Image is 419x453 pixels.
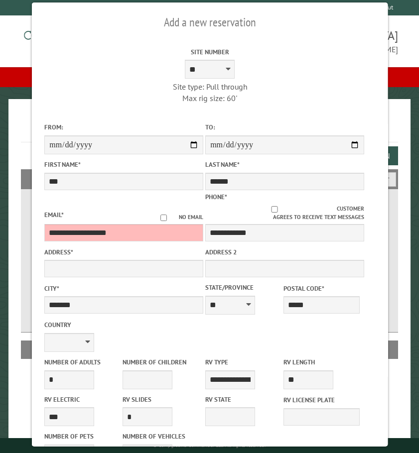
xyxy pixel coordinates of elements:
[122,395,198,404] label: RV Slides
[122,432,198,441] label: Number of Vehicles
[44,395,120,404] label: RV Electric
[130,93,289,104] div: Max rig size: 60'
[44,13,375,32] h2: Add a new reservation
[130,47,289,57] label: Site Number
[205,247,364,257] label: Address 2
[205,357,281,367] label: RV Type
[44,320,203,330] label: Country
[205,205,364,222] label: Customer agrees to receive text messages
[44,432,120,441] label: Number of Pets
[26,340,61,358] th: Site
[122,357,198,367] label: Number of Children
[44,247,203,257] label: Address
[283,395,359,405] label: RV License Plate
[21,169,398,188] h2: Filters
[205,283,281,292] label: State/Province
[153,442,266,449] small: © Campground Commander LLC. All rights reserved.
[283,284,359,293] label: Postal Code
[205,193,227,201] label: Phone
[21,115,398,142] h1: Reservations
[44,122,203,132] label: From:
[44,284,203,293] label: City
[130,81,289,92] div: Site type: Pull through
[21,19,145,58] img: Campground Commander
[44,357,120,367] label: Number of Adults
[205,122,364,132] label: To:
[205,160,364,169] label: Last Name
[205,395,281,404] label: RV State
[148,213,203,222] label: No email
[44,160,203,169] label: First Name
[283,357,359,367] label: RV Length
[212,206,337,213] input: Customer agrees to receive text messages
[148,215,178,221] input: No email
[44,211,63,219] label: Email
